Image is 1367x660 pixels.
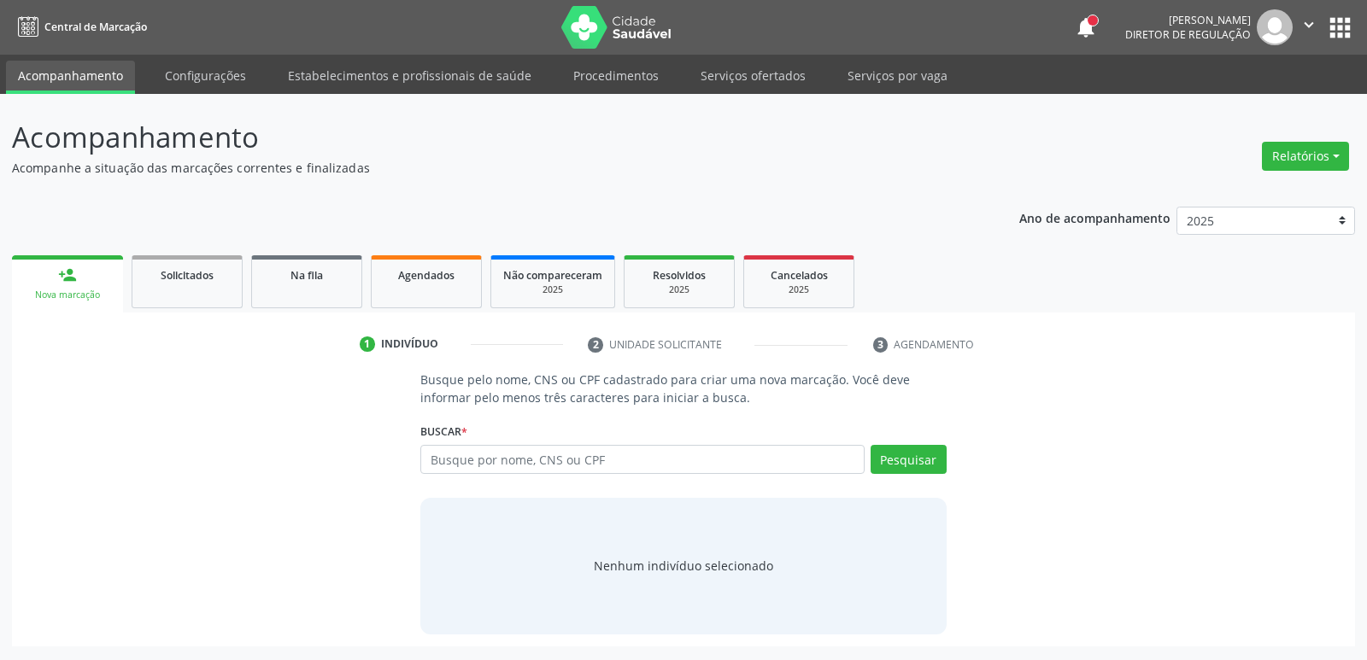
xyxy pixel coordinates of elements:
span: Resolvidos [653,268,706,283]
a: Central de Marcação [12,13,147,41]
span: Solicitados [161,268,214,283]
button: Relatórios [1262,142,1349,171]
p: Ano de acompanhamento [1019,207,1170,228]
button: Pesquisar [871,445,947,474]
div: person_add [58,266,77,284]
a: Acompanhamento [6,61,135,94]
div: 1 [360,336,375,352]
input: Busque por nome, CNS ou CPF [420,445,864,474]
a: Serviços por vaga [836,61,959,91]
span: Não compareceram [503,268,602,283]
div: Nenhum indivíduo selecionado [594,557,773,575]
p: Busque pelo nome, CNS ou CPF cadastrado para criar uma nova marcação. Você deve informar pelo men... [420,371,946,406]
span: Diretor de regulação [1125,27,1251,42]
img: img [1257,9,1293,45]
div: 2025 [637,283,722,296]
div: 2025 [756,283,842,296]
a: Estabelecimentos e profissionais de saúde [276,61,543,91]
div: Nova marcação [24,289,111,301]
p: Acompanhamento [12,116,952,159]
button: notifications [1074,15,1098,39]
span: Central de Marcação [44,20,147,34]
div: [PERSON_NAME] [1125,13,1251,27]
a: Configurações [153,61,258,91]
div: Indivíduo [381,336,438,352]
p: Acompanhe a situação das marcações correntes e finalizadas [12,159,952,177]
div: 2025 [503,283,602,296]
label: Buscar [420,418,467,445]
button: apps [1325,13,1355,43]
a: Procedimentos [561,61,671,91]
a: Serviços ofertados [689,61,818,91]
button:  [1293,9,1325,45]
span: Cancelados [771,268,828,283]
i:  [1300,15,1318,34]
span: Agendados [398,268,455,283]
span: Na fila [290,268,323,283]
